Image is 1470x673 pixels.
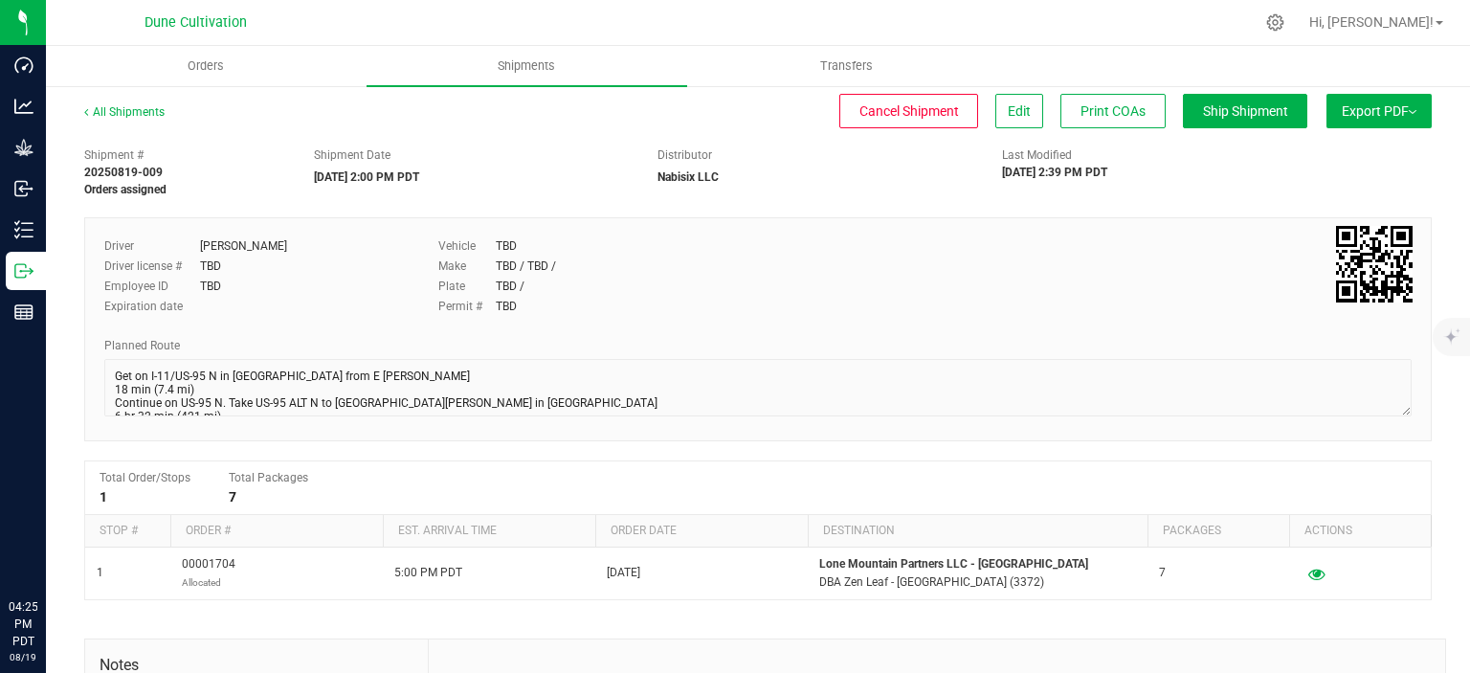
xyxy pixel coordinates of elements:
inline-svg: Inbound [14,179,33,198]
span: Cancel Shipment [859,103,959,119]
th: Destination [808,515,1147,548]
th: Stop # [85,515,170,548]
button: Print COAs [1060,94,1166,128]
inline-svg: Outbound [14,261,33,280]
label: Driver license # [104,258,200,275]
a: Orders [46,46,367,86]
strong: 1 [100,489,107,505]
qrcode: 20250819-009 [1336,226,1413,303]
button: Ship Shipment [1183,94,1307,128]
div: TBD [496,237,517,255]
button: Edit [995,94,1043,128]
label: Permit # [438,298,496,315]
button: Export PDF [1326,94,1432,128]
span: [DATE] [607,564,640,582]
span: Dune Cultivation [145,14,247,31]
span: Shipments [472,57,581,75]
span: Shipment # [84,146,285,164]
label: Shipment Date [314,146,390,164]
label: Employee ID [104,278,200,295]
label: Driver [104,237,200,255]
strong: Nabisix LLC [657,170,719,184]
span: Hi, [PERSON_NAME]! [1309,14,1434,30]
span: Print COAs [1080,103,1146,119]
p: 04:25 PM PDT [9,598,37,650]
inline-svg: Analytics [14,97,33,116]
span: 7 [1159,564,1166,582]
span: Total Order/Stops [100,471,190,484]
a: All Shipments [84,105,165,119]
div: TBD [200,258,221,275]
th: Order # [170,515,383,548]
span: Edit [1008,103,1031,119]
strong: Orders assigned [84,183,167,196]
span: Total Packages [229,471,308,484]
th: Order date [595,515,808,548]
label: Expiration date [104,298,200,315]
label: Plate [438,278,496,295]
span: Orders [162,57,250,75]
inline-svg: Reports [14,303,33,322]
label: Make [438,258,496,275]
p: 08/19 [9,650,37,664]
div: TBD / TBD / [496,258,556,275]
inline-svg: Inventory [14,220,33,239]
th: Actions [1289,515,1431,548]
div: Manage settings [1263,13,1287,32]
p: DBA Zen Leaf - [GEOGRAPHIC_DATA] (3372) [819,573,1136,592]
strong: [DATE] 2:00 PM PDT [314,170,419,184]
label: Last Modified [1002,146,1072,164]
p: Lone Mountain Partners LLC - [GEOGRAPHIC_DATA] [819,555,1136,573]
span: 00001704 [182,555,235,592]
a: Shipments [367,46,687,86]
th: Packages [1147,515,1289,548]
strong: 7 [229,489,236,505]
span: 5:00 PM PDT [394,564,462,582]
div: TBD [496,298,517,315]
inline-svg: Grow [14,138,33,157]
button: Cancel Shipment [839,94,978,128]
iframe: Resource center unread badge [56,517,79,540]
strong: [DATE] 2:39 PM PDT [1002,166,1107,179]
span: 1 [97,564,103,582]
th: Est. arrival time [383,515,595,548]
a: Transfers [687,46,1008,86]
span: Ship Shipment [1203,103,1288,119]
label: Distributor [657,146,712,164]
strong: 20250819-009 [84,166,163,179]
div: TBD / [496,278,524,295]
inline-svg: Dashboard [14,56,33,75]
span: Transfers [794,57,899,75]
div: [PERSON_NAME] [200,237,287,255]
p: Allocated [182,573,235,592]
div: TBD [200,278,221,295]
img: Scan me! [1336,226,1413,303]
label: Vehicle [438,237,496,255]
span: Planned Route [104,339,180,352]
iframe: Resource center [19,520,77,577]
